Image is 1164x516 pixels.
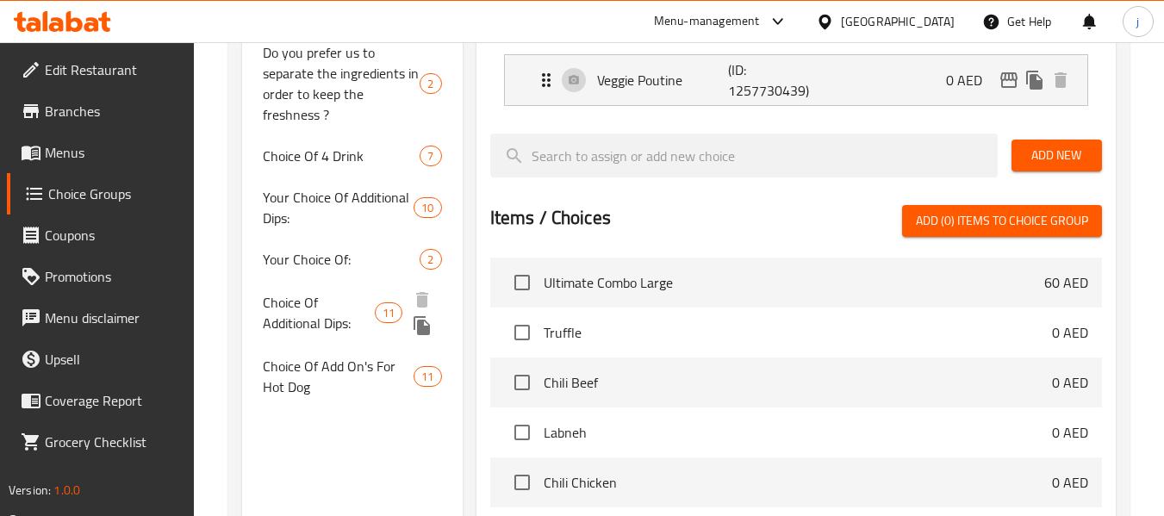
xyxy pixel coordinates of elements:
span: Upsell [45,349,181,370]
button: Add (0) items to choice group [902,205,1102,237]
a: Coupons [7,214,195,256]
div: Do you prefer us to separate the ingredients in order to keep the freshness ?2 [242,32,462,135]
span: Coupons [45,225,181,246]
span: Menus [45,142,181,163]
p: 0 AED [946,70,996,90]
p: 0 AED [1052,322,1088,343]
div: Choices [375,302,402,323]
button: Add New [1011,140,1102,171]
span: Chili Beef [544,372,1052,393]
span: Your Choice Of: [263,249,420,270]
a: Menus [7,132,195,173]
span: Promotions [45,266,181,287]
div: Choice Of 4 Drink7 [242,135,462,177]
span: 7 [420,148,440,165]
a: Branches [7,90,195,132]
span: Select choice [504,264,540,301]
div: Menu-management [654,11,760,32]
div: Choices [420,146,441,166]
span: Branches [45,101,181,121]
div: Choice Of Add On's For Hot Dog11 [242,345,462,407]
span: Choice Of Additional Dips: [263,292,374,333]
span: Version: [9,479,51,501]
span: Do you prefer us to separate the ingredients in order to keep the freshness ? [263,42,420,125]
div: Choice Of Additional Dips:11deleteduplicate [242,280,462,345]
span: 10 [414,200,440,216]
a: Menu disclaimer [7,297,195,339]
span: Add New [1025,145,1088,166]
a: Edit Restaurant [7,49,195,90]
div: Choices [420,249,441,270]
div: Choices [414,197,441,218]
span: Select choice [504,464,540,500]
span: Add (0) items to choice group [916,210,1088,232]
button: duplicate [409,313,435,339]
input: search [490,134,998,177]
div: Choices [420,73,441,94]
span: Select choice [504,364,540,401]
p: 60 AED [1044,272,1088,293]
button: delete [1048,67,1074,93]
div: [GEOGRAPHIC_DATA] [841,12,955,31]
span: Your Choice Of Additional Dips: [263,187,414,228]
button: delete [409,287,435,313]
div: Expand [505,55,1087,105]
span: Ultimate Combo Large [544,272,1044,293]
p: Veggie Poutine [597,70,729,90]
span: Choice Groups [48,183,181,204]
a: Choice Groups [7,173,195,214]
a: Upsell [7,339,195,380]
span: Edit Restaurant [45,59,181,80]
h2: Items / Choices [490,205,611,231]
div: Choices [414,366,441,387]
p: 0 AED [1052,472,1088,493]
div: Your Choice Of:2 [242,239,462,280]
span: 11 [414,369,440,385]
p: (ID: 1257730439) [728,59,816,101]
button: duplicate [1022,67,1048,93]
p: 0 AED [1052,422,1088,443]
span: Truffle [544,322,1052,343]
span: Labneh [544,422,1052,443]
button: edit [996,67,1022,93]
span: Grocery Checklist [45,432,181,452]
a: Grocery Checklist [7,421,195,463]
span: Choice Of Add On's For Hot Dog [263,356,414,397]
a: Coverage Report [7,380,195,421]
span: 11 [376,305,401,321]
li: Expand [490,47,1102,113]
span: 2 [420,252,440,268]
span: Choice Of 4 Drink [263,146,420,166]
span: Menu disclaimer [45,308,181,328]
span: Coverage Report [45,390,181,411]
span: Chili Chicken [544,472,1052,493]
p: 0 AED [1052,372,1088,393]
a: Promotions [7,256,195,297]
span: j [1136,12,1139,31]
span: 1.0.0 [53,479,80,501]
div: Your Choice Of Additional Dips:10 [242,177,462,239]
span: 2 [420,76,440,92]
span: Select choice [504,414,540,451]
span: Select choice [504,314,540,351]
